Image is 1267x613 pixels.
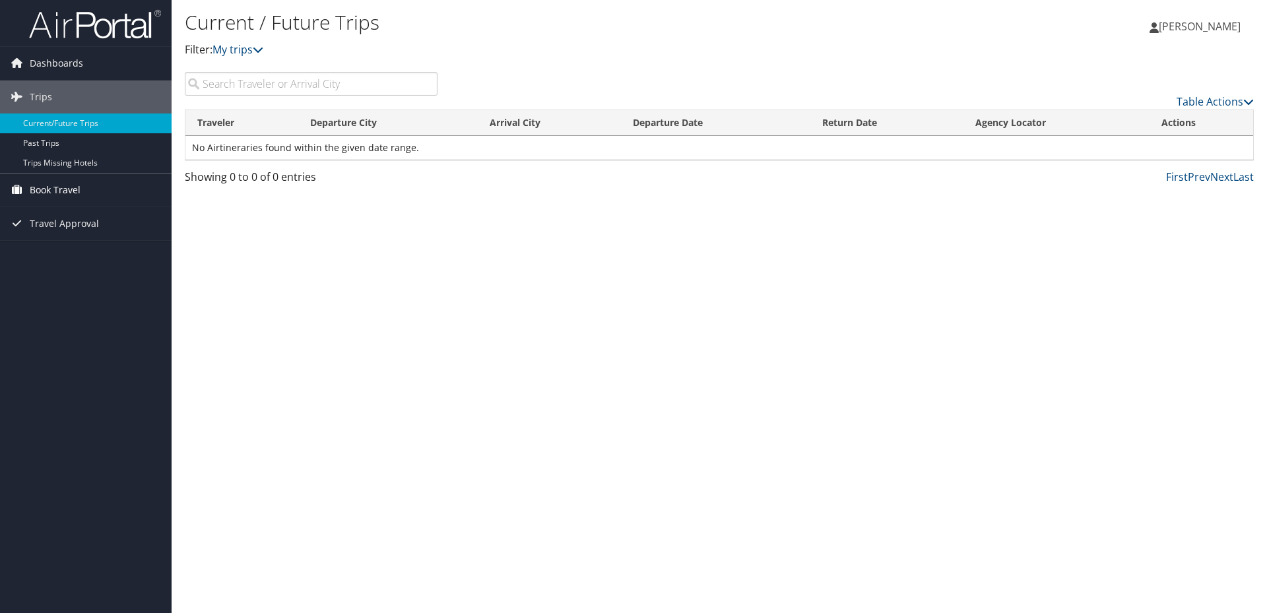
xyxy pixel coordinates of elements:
a: Next [1210,170,1233,184]
th: Arrival City: activate to sort column ascending [478,110,621,136]
th: Traveler: activate to sort column ascending [185,110,298,136]
input: Search Traveler or Arrival City [185,72,438,96]
th: Return Date: activate to sort column ascending [810,110,963,136]
span: Book Travel [30,174,81,207]
span: Travel Approval [30,207,99,240]
span: Trips [30,81,52,113]
th: Actions [1150,110,1253,136]
th: Departure City: activate to sort column ascending [298,110,478,136]
a: [PERSON_NAME] [1150,7,1254,46]
span: Dashboards [30,47,83,80]
h1: Current / Future Trips [185,9,897,36]
a: First [1166,170,1188,184]
div: Showing 0 to 0 of 0 entries [185,169,438,191]
th: Agency Locator: activate to sort column ascending [963,110,1150,136]
img: airportal-logo.png [29,9,161,40]
a: Last [1233,170,1254,184]
a: Table Actions [1177,94,1254,109]
span: [PERSON_NAME] [1159,19,1241,34]
p: Filter: [185,42,897,59]
td: No Airtineraries found within the given date range. [185,136,1253,160]
th: Departure Date: activate to sort column descending [621,110,810,136]
a: My trips [212,42,263,57]
a: Prev [1188,170,1210,184]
